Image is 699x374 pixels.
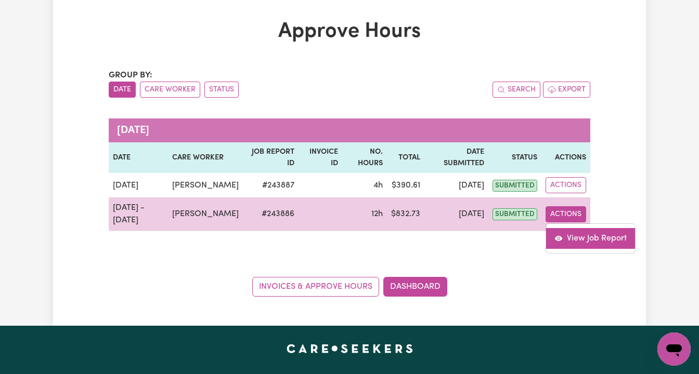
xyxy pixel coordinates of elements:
[109,173,168,197] td: [DATE]
[109,19,590,44] h1: Approve Hours
[204,82,239,98] button: sort invoices by paid status
[252,277,379,297] a: Invoices & Approve Hours
[657,332,691,366] iframe: Button to launch messaging window
[488,142,541,173] th: Status
[493,180,537,192] span: submitted
[546,223,636,253] div: Actions
[109,142,168,173] th: Date
[387,197,424,231] td: $ 832.73
[243,197,299,231] td: # 243886
[109,71,152,79] span: Group by:
[373,181,383,190] span: 4 hours
[299,142,343,173] th: Invoice ID
[168,173,243,197] td: [PERSON_NAME]
[109,82,136,98] button: sort invoices by date
[342,142,387,173] th: No. Hours
[493,82,540,98] button: Search
[109,118,590,142] caption: [DATE]
[541,142,590,173] th: Actions
[424,142,488,173] th: Date Submitted
[140,82,200,98] button: sort invoices by care worker
[546,206,586,222] button: Actions
[243,142,299,173] th: Job Report ID
[109,197,168,231] td: [DATE] - [DATE]
[383,277,447,297] a: Dashboard
[371,210,383,218] span: 12 hours
[168,197,243,231] td: [PERSON_NAME]
[493,208,537,220] span: submitted
[546,177,586,193] button: Actions
[424,197,488,231] td: [DATE]
[424,173,488,197] td: [DATE]
[243,173,299,197] td: # 243887
[546,228,635,249] a: View job report 243886
[287,344,413,353] a: Careseekers home page
[387,173,424,197] td: $ 390.61
[387,142,424,173] th: Total
[543,82,590,98] button: Export
[168,142,243,173] th: Care worker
